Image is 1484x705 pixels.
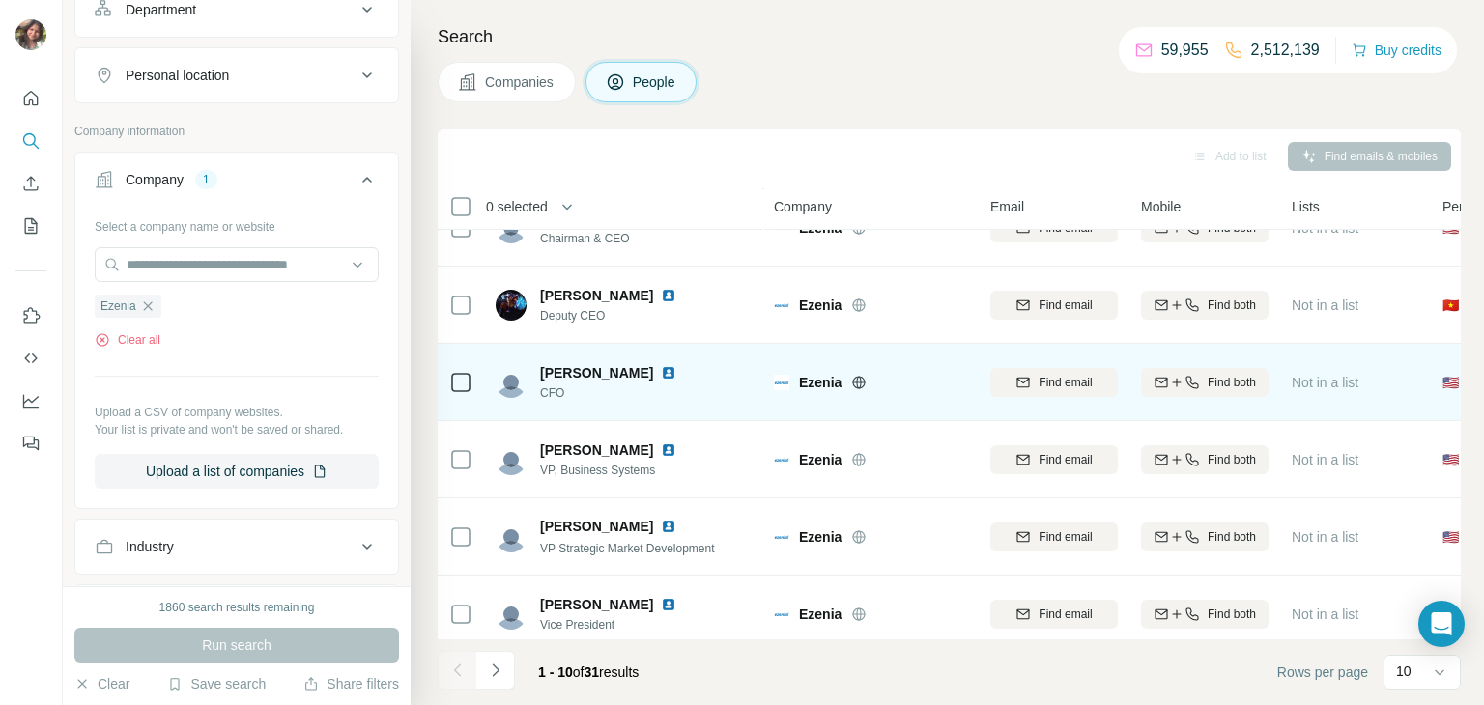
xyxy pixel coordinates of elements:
button: Dashboard [15,383,46,418]
button: Personal location [75,52,398,99]
span: Ezenia [799,296,842,315]
img: Avatar [496,522,527,552]
button: Find email [990,368,1118,397]
span: Ezenia [799,450,842,469]
span: [PERSON_NAME] [540,595,653,614]
button: Feedback [15,426,46,461]
span: Find email [1039,528,1092,546]
img: Logo of Ezenia [774,606,789,622]
button: Clear all [95,331,160,349]
button: Buy credits [1352,37,1441,64]
span: 🇺🇸 [1442,373,1459,392]
p: 10 [1396,662,1412,681]
span: results [538,664,639,680]
button: Find both [1141,522,1269,551]
button: Find email [990,445,1118,474]
button: Find both [1141,291,1269,320]
span: Company [774,197,832,216]
span: Not in a list [1292,297,1358,313]
p: Your list is private and won't be saved or shared. [95,421,379,438]
p: Upload a CSV of company websites. [95,404,379,421]
span: Not in a list [1292,220,1358,236]
span: Find both [1208,451,1256,468]
span: Ezenia [799,373,842,392]
span: Rows per page [1277,663,1368,682]
span: [PERSON_NAME] [540,363,653,382]
span: Lists [1292,197,1320,216]
span: [PERSON_NAME] [540,286,653,305]
span: Vice President [540,616,699,634]
div: Select a company name or website [95,211,379,236]
img: Logo of Ezenia [774,297,789,313]
img: Logo of Ezenia [774,529,789,545]
span: Not in a list [1292,452,1358,467]
button: Find both [1141,368,1269,397]
span: Find both [1208,374,1256,391]
span: People [633,72,677,92]
span: Find email [1039,606,1092,623]
div: Industry [126,537,174,556]
button: Find email [990,522,1118,551]
h4: Search [438,23,1461,50]
span: [PERSON_NAME] [540,517,653,536]
button: Use Surfe API [15,341,46,376]
div: Personal location [126,66,229,85]
span: Not in a list [1292,375,1358,390]
span: 🇻🇳 [1442,296,1459,315]
span: 🇺🇸 [1442,450,1459,469]
span: Ezenia [100,297,136,315]
img: Avatar [496,290,527,321]
span: Find both [1208,528,1256,546]
button: Upload a list of companies [95,454,379,489]
button: Quick start [15,81,46,116]
span: Ezenia [799,605,842,624]
span: CFO [540,384,699,402]
span: Find email [1039,296,1092,314]
span: Deputy CEO [540,307,699,324]
img: Avatar [496,444,527,475]
span: Not in a list [1292,529,1358,545]
span: Ezenia [799,527,842,547]
span: of [573,664,585,680]
img: Logo of Ezenia [774,375,789,390]
button: Find both [1141,445,1269,474]
span: 🇺🇸 [1442,527,1459,547]
span: Find email [1039,374,1092,391]
button: Find email [990,600,1118,629]
button: Search [15,124,46,158]
div: 1860 search results remaining [159,599,315,616]
span: 0 selected [486,197,548,216]
button: My lists [15,209,46,243]
span: Not in a list [1292,606,1358,622]
button: Company1 [75,156,398,211]
img: Avatar [15,19,46,50]
span: 1 - 10 [538,664,573,680]
img: LinkedIn logo [661,365,676,381]
span: Find both [1208,296,1256,314]
img: LinkedIn logo [661,288,676,303]
img: Avatar [496,367,527,398]
span: [PERSON_NAME] [540,440,653,460]
span: Find both [1208,606,1256,623]
span: Find email [1039,451,1092,468]
span: VP, Business Systems [540,462,699,479]
img: Avatar [496,599,527,630]
span: Chairman & CEO [540,230,699,247]
button: Use Surfe on LinkedIn [15,298,46,333]
button: Find email [990,291,1118,320]
span: VP Strategic Market Development [540,542,715,555]
button: Share filters [303,674,399,693]
img: LinkedIn logo [661,597,676,612]
span: 31 [585,664,600,680]
span: Email [990,197,1024,216]
span: Mobile [1141,197,1181,216]
span: Companies [485,72,556,92]
img: LinkedIn logo [661,519,676,534]
button: Enrich CSV [15,166,46,201]
button: Clear [74,674,129,693]
button: Navigate to next page [476,651,515,690]
div: 1 [195,171,217,188]
div: Open Intercom Messenger [1418,601,1465,647]
div: Company [126,170,184,189]
p: Company information [74,123,399,140]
